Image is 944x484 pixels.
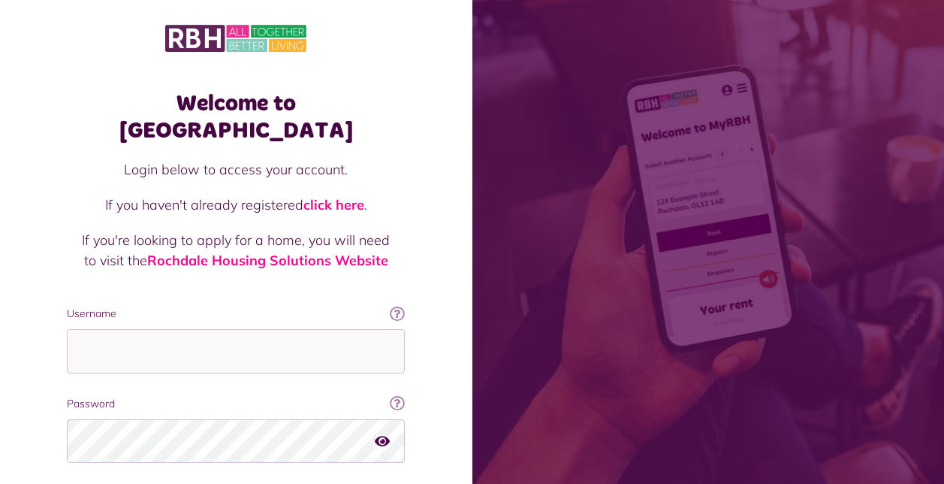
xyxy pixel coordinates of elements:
p: Login below to access your account. [82,159,390,180]
label: Username [67,306,405,322]
p: If you're looking to apply for a home, you will need to visit the [82,230,390,271]
img: MyRBH [165,23,306,54]
h1: Welcome to [GEOGRAPHIC_DATA] [67,90,405,144]
p: If you haven't already registered . [82,195,390,215]
a: click here [303,196,364,213]
a: Rochdale Housing Solutions Website [147,252,388,269]
label: Password [67,396,405,412]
